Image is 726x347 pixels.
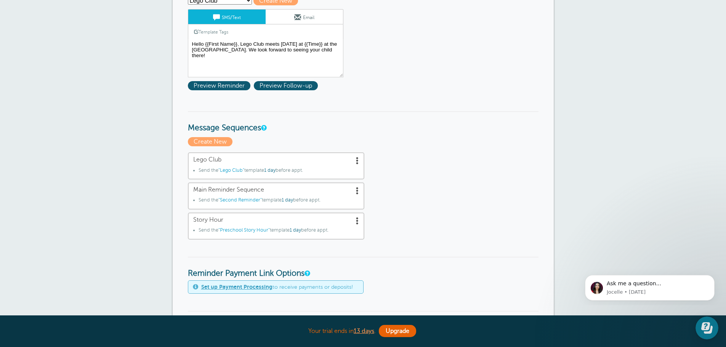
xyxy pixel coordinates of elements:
a: Email [266,10,343,24]
a: These settings apply to all templates. Automatically add a payment link to your reminders if an a... [305,271,309,276]
li: Send the template before appt. [199,168,359,176]
a: Template Tags [188,24,234,39]
span: 1 day [290,227,301,233]
a: Create New [188,138,234,145]
a: SMS/Text [188,10,266,24]
h3: Confirm, Reschedule, and Cancellations [188,311,538,333]
li: Send the template before appt. [199,227,359,236]
span: "Second Reminder" [218,197,262,203]
span: Story Hour [193,216,359,224]
h3: Message Sequences [188,111,538,133]
span: "Lego Club" [218,168,244,173]
span: Create New [188,137,232,146]
span: 1 day [264,168,276,173]
span: Preview Follow-up [254,81,318,90]
iframe: Resource center [696,317,718,339]
h3: Reminder Payment Link Options [188,257,538,278]
li: Send the template before appt. [199,197,359,206]
a: Story Hour Send the"Preschool Story Hour"template1 daybefore appt. [188,213,364,240]
iframe: Intercom notifications message [574,268,726,305]
span: to receive payments or deposits! [201,284,353,290]
a: Main Reminder Sequence Send the"Second Reminder"template1 daybefore appt. [188,182,364,209]
span: "Preschool Story Hour" [218,227,270,233]
a: Upgrade [379,325,416,337]
span: Main Reminder Sequence [193,186,359,193]
a: Preview Follow-up [254,82,320,89]
div: Your trial ends in . [173,323,554,339]
span: Preview Reminder [188,81,250,90]
a: Lego Club Send the"Lego Club"template1 daybefore appt. [188,152,364,179]
textarea: Hello {{First Name}}, Lego Club meets [DATE] at {{Time}} at the [GEOGRAPHIC_DATA]. We look forwar... [188,39,343,77]
span: Lego Club [193,156,359,163]
a: Set up Payment Processing [201,284,272,290]
span: 1 day [282,197,293,203]
a: Preview Reminder [188,82,254,89]
a: 13 days [354,328,374,334]
a: Message Sequences allow you to setup multiple reminder schedules that can use different Message T... [261,125,266,130]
